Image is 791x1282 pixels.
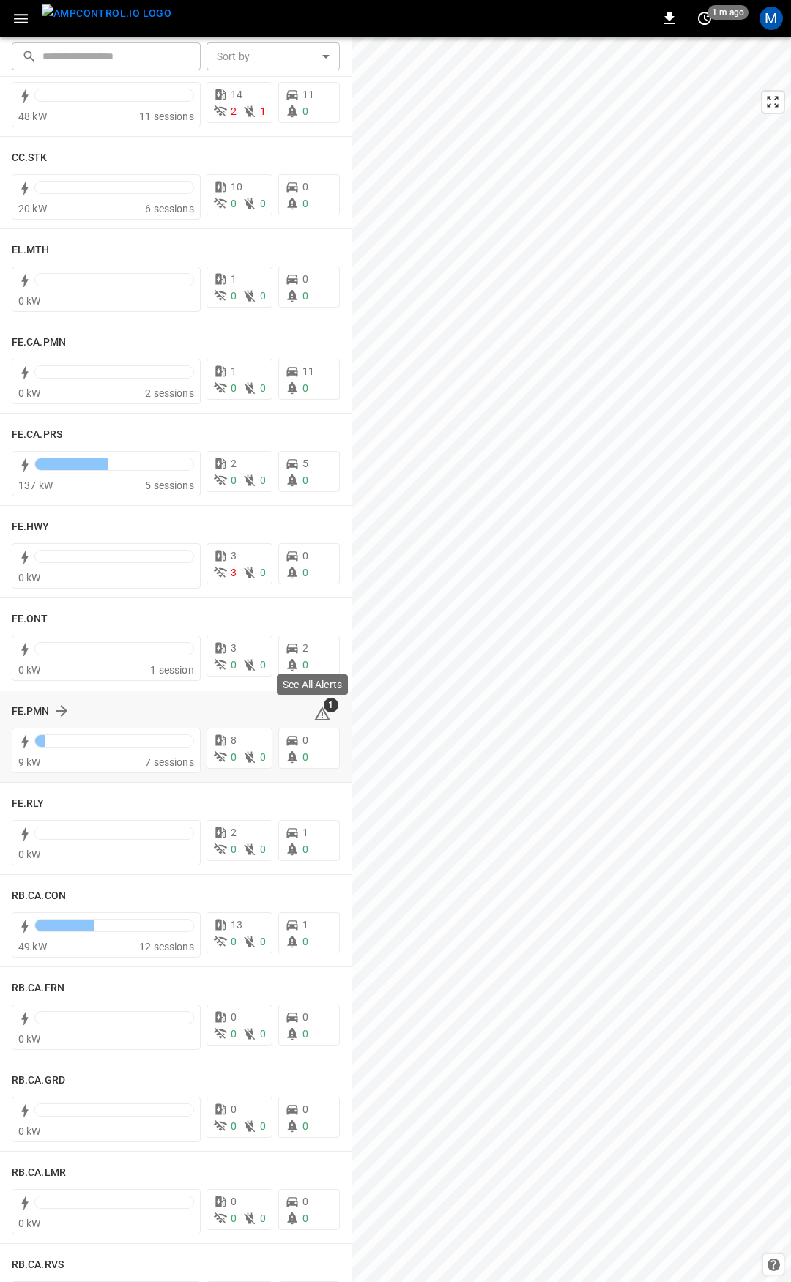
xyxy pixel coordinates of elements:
span: 0 [260,1212,266,1224]
span: 0 [260,659,266,671]
span: 0 [231,1196,237,1207]
span: 0 [231,290,237,302]
h6: FE.ONT [12,611,48,627]
span: 0 [302,273,308,285]
span: 2 [231,458,237,469]
span: 0 [231,474,237,486]
span: 0 [302,1103,308,1115]
span: 11 [302,365,314,377]
span: 0 [260,1028,266,1040]
span: 5 sessions [145,480,194,491]
span: 3 [231,550,237,562]
span: 20 kW [18,203,47,215]
h6: FE.CA.PMN [12,335,66,351]
span: 1 [231,273,237,285]
span: 0 [231,1011,237,1023]
span: 14 [231,89,242,100]
span: 0 [302,843,308,855]
span: 0 [231,843,237,855]
h6: CC.STK [12,150,48,166]
span: 11 sessions [139,111,194,122]
span: 0 [302,936,308,947]
span: 2 [231,827,237,838]
span: 5 [302,458,308,469]
span: 0 [231,1103,237,1115]
span: 0 [260,198,266,209]
span: 49 kW [18,941,47,953]
span: 0 kW [18,1125,41,1137]
span: 0 [260,936,266,947]
span: 0 [302,1028,308,1040]
span: 0 [231,198,237,209]
span: 0 [302,751,308,763]
span: 0 [231,382,237,394]
span: 12 sessions [139,941,194,953]
span: 1 [302,919,308,931]
h6: RB.CA.GRD [12,1073,65,1089]
span: 1 [324,698,338,712]
span: 0 [302,198,308,209]
span: 0 [302,290,308,302]
span: 8 [231,734,237,746]
span: 0 [302,567,308,578]
span: 0 [260,1120,266,1132]
h6: RB.CA.CON [12,888,66,904]
span: 48 kW [18,111,47,122]
span: 0 [302,181,308,193]
span: 0 [302,474,308,486]
span: 0 [231,659,237,671]
div: profile-icon [760,7,783,30]
span: 2 [302,642,308,654]
span: 0 kW [18,572,41,584]
span: 0 kW [18,387,41,399]
span: 0 kW [18,849,41,860]
span: 0 [231,1120,237,1132]
span: 0 [260,567,266,578]
h6: FE.PMN [12,704,50,720]
h6: RB.CA.FRN [12,980,64,996]
span: 2 sessions [145,387,194,399]
h6: FE.RLY [12,796,45,812]
h6: RB.CA.RVS [12,1257,64,1273]
h6: FE.HWY [12,519,50,535]
h6: FE.CA.PRS [12,427,62,443]
span: 1 [260,105,266,117]
canvas: Map [352,37,791,1282]
span: 0 [231,751,237,763]
span: 0 [302,1011,308,1023]
span: 0 [302,550,308,562]
span: 137 kW [18,480,53,491]
span: 0 [302,1120,308,1132]
span: 3 [231,642,237,654]
span: 0 [260,382,266,394]
button: set refresh interval [693,7,716,30]
span: 1 [302,827,308,838]
span: 10 [231,181,242,193]
span: 0 [302,1212,308,1224]
span: 0 [260,290,266,302]
span: 0 [260,474,266,486]
span: 0 [302,105,308,117]
span: 1 [231,365,237,377]
h6: EL.MTH [12,242,50,258]
span: 0 [302,734,308,746]
span: 1 session [150,664,193,676]
span: 6 sessions [145,203,194,215]
span: 3 [231,567,237,578]
h6: RB.CA.LMR [12,1165,66,1181]
span: 13 [231,919,242,931]
img: ampcontrol.io logo [42,4,171,23]
span: 0 [260,751,266,763]
span: 0 kW [18,1033,41,1045]
p: See All Alerts [283,677,342,692]
span: 7 sessions [145,756,194,768]
span: 0 [302,1196,308,1207]
span: 2 [231,105,237,117]
span: 0 kW [18,1218,41,1229]
span: 0 [302,659,308,671]
span: 1 m ago [708,5,749,20]
span: 9 kW [18,756,41,768]
span: 0 [231,936,237,947]
span: 0 [231,1212,237,1224]
span: 11 [302,89,314,100]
